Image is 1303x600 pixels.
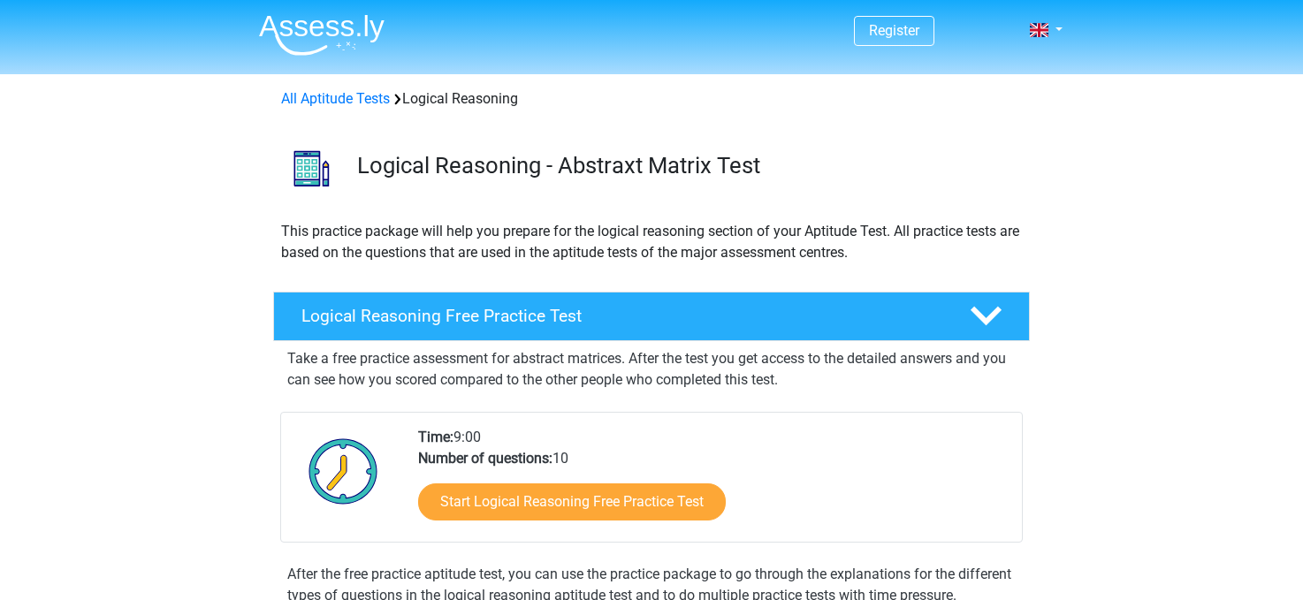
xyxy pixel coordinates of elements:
[299,427,388,515] img: Clock
[405,427,1021,542] div: 9:00 10
[274,88,1029,110] div: Logical Reasoning
[266,292,1037,341] a: Logical Reasoning Free Practice Test
[869,22,919,39] a: Register
[418,483,726,520] a: Start Logical Reasoning Free Practice Test
[418,450,552,467] b: Number of questions:
[274,131,349,206] img: logical reasoning
[357,152,1016,179] h3: Logical Reasoning - Abstraxt Matrix Test
[287,348,1016,391] p: Take a free practice assessment for abstract matrices. After the test you get access to the detai...
[418,429,453,445] b: Time:
[301,306,941,326] h4: Logical Reasoning Free Practice Test
[281,90,390,107] a: All Aptitude Tests
[281,221,1022,263] p: This practice package will help you prepare for the logical reasoning section of your Aptitude Te...
[259,14,385,56] img: Assessly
